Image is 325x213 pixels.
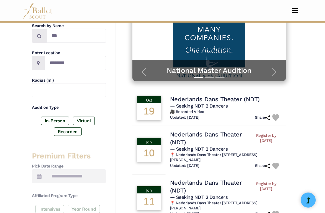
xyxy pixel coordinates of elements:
h4: Nederlands Dans Theater (NDT) [170,130,251,146]
div: Jan [137,186,161,193]
input: Search by names... [46,29,106,43]
span: Register by [DATE] [251,181,281,192]
label: Recorded [54,127,82,136]
span: — Seeking NDT 2 Dancers [170,146,228,152]
span: — Seeking NDT 2 Dancers [170,194,228,200]
a: National Master Audition [138,66,280,75]
h4: Pick Date Range [32,163,106,169]
h4: Affiliated Program Type [32,193,106,199]
h6: Share [255,163,270,168]
h6: 🎥 Recorded Video [170,109,281,114]
h4: Radius (mi) [32,77,106,83]
h4: Nederlands Dans Theater (NDT) [170,95,260,103]
h3: Premium Filters [32,151,106,161]
button: Slide 1 [194,74,203,81]
button: Toggle navigation [288,8,302,14]
h6: 📍 Nederlands Dans Theater [STREET_ADDRESS][PERSON_NAME] [170,201,281,211]
input: Location [45,56,106,70]
label: Virtual [73,117,95,125]
button: Slide 2 [205,74,214,81]
h4: Nederlands Dans Theater (NDT) [170,179,251,194]
button: Slide 3 [215,74,224,81]
span: Register by [DATE] [251,133,281,143]
h4: Enter Location [32,50,106,56]
h6: Share [255,115,270,120]
div: Oct [137,96,161,103]
h4: Search by Name [32,23,106,29]
h4: Audition Type [32,105,106,111]
div: Jan [137,138,161,145]
span: — Seeking NDT 2 Dancers [170,103,228,109]
label: In-Person [41,117,69,125]
div: 19 [137,103,161,120]
div: 10 [137,145,161,162]
div: 11 [137,193,161,210]
h6: 📍 Nederlands Dans Theater [STREET_ADDRESS][PERSON_NAME] [170,152,281,163]
h6: Updated: [DATE] [170,115,200,120]
h6: Updated: [DATE] [170,163,200,168]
